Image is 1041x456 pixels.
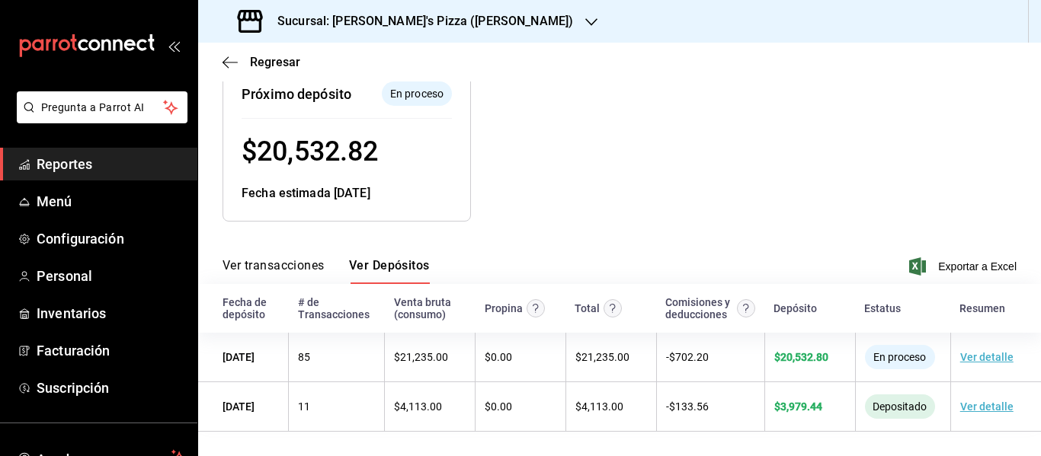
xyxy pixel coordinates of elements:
button: Exportar a Excel [912,257,1017,276]
span: Pregunta a Parrot AI [41,100,164,116]
div: Resumen [959,302,1005,314]
span: Suscripción [37,378,185,398]
button: open_drawer_menu [168,40,180,52]
a: Ver detalle [960,351,1014,363]
div: Fecha de depósito [223,296,280,320]
span: - $ 133.56 [666,400,709,413]
span: En proceso [867,351,932,363]
div: navigation tabs [223,258,430,284]
span: $ 4,113.00 [394,400,442,413]
h3: Sucursal: [PERSON_NAME]'s Pizza ([PERSON_NAME]) [265,12,573,30]
div: El depósito aún no se ha enviado a tu cuenta bancaria. [865,345,935,369]
div: Propina [485,302,523,314]
div: El depósito aún no se ha enviado a tu cuenta bancaria. [382,81,452,106]
div: Fecha estimada [DATE] [242,184,452,202]
span: Personal [37,266,185,286]
span: Regresar [250,55,300,69]
span: Configuración [37,228,185,249]
span: - $ 702.20 [666,351,709,363]
span: $ 20,532.82 [242,136,378,167]
button: Pregunta a Parrot AI [17,91,187,123]
div: Total [575,302,600,314]
div: Venta bruta (consumo) [394,296,466,320]
span: Inventarios [37,303,185,324]
button: Ver transacciones [223,258,325,284]
span: Menú [37,191,185,212]
td: 11 [289,382,385,432]
span: $ 4,113.00 [575,400,623,413]
td: $0.00 [476,333,566,382]
span: Depositado [866,400,933,413]
div: Próximo depósito [242,84,351,104]
span: Facturación [37,340,185,361]
svg: Contempla comisión de ventas y propinas, IVA, cancelaciones y devoluciones. [737,299,755,317]
span: En proceso [384,86,450,102]
span: $ 21,235.00 [394,351,448,363]
div: # de Transacciones [298,296,376,320]
span: $ 3,979.44 [774,400,822,413]
button: Ver Depósitos [349,258,430,284]
span: Reportes [37,154,185,174]
td: [DATE] [198,382,289,432]
svg: Este monto equivale al total de la venta más otros abonos antes de aplicar comisión e IVA. [604,299,622,317]
div: Depósito [774,302,817,314]
td: $0.00 [476,382,566,432]
a: Ver detalle [960,400,1014,413]
button: Regresar [223,55,300,69]
a: Pregunta a Parrot AI [11,110,187,126]
div: Estatus [864,302,901,314]
span: $ 21,235.00 [575,351,629,363]
div: Comisiones y deducciones [665,296,733,320]
div: El monto ha sido enviado a tu cuenta bancaria. Puede tardar en verse reflejado, según la entidad ... [865,394,935,419]
svg: Las propinas mostradas excluyen toda configuración de retención. [527,299,545,317]
td: [DATE] [198,333,289,382]
span: $ 20,532.80 [774,351,828,363]
td: 85 [289,333,385,382]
